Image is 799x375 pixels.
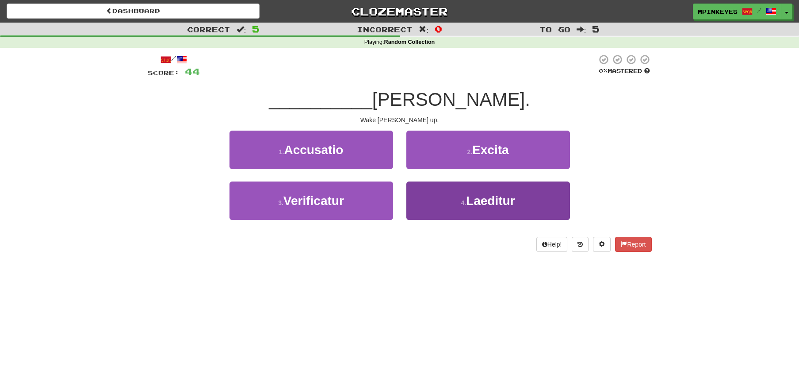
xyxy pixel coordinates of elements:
span: 5 [592,23,600,34]
div: Mastered [597,67,652,75]
span: : [419,26,428,33]
span: 5 [252,23,260,34]
span: Accusatio [284,143,343,157]
a: Clozemaster [273,4,526,19]
span: __________ [269,89,372,110]
small: 1 . [279,148,284,155]
span: 0 % [599,67,608,74]
div: / [148,54,200,65]
a: mpinkeyes / [693,4,781,19]
button: 4.Laeditur [406,182,570,220]
span: Correct [187,25,230,34]
button: Round history (alt+y) [572,237,589,252]
small: 3 . [278,199,283,206]
span: Incorrect [357,25,413,34]
span: Excita [472,143,509,157]
strong: Random Collection [384,39,435,45]
span: 0 [435,23,442,34]
span: : [237,26,246,33]
span: To go [539,25,570,34]
span: Verificatur [283,194,344,208]
button: Help! [536,237,568,252]
button: Report [615,237,651,252]
span: / [757,7,761,13]
span: mpinkeyes [698,8,738,15]
button: 1.Accusatio [229,131,393,169]
small: 4 . [461,199,466,206]
a: Dashboard [7,4,260,19]
button: 2.Excita [406,131,570,169]
span: Laeditur [466,194,515,208]
small: 2 . [467,148,472,155]
span: : [577,26,586,33]
div: Wake [PERSON_NAME] up. [148,116,652,124]
span: Score: [148,69,180,77]
button: 3.Verificatur [229,182,393,220]
span: 44 [185,66,200,77]
span: [PERSON_NAME]. [372,89,530,110]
